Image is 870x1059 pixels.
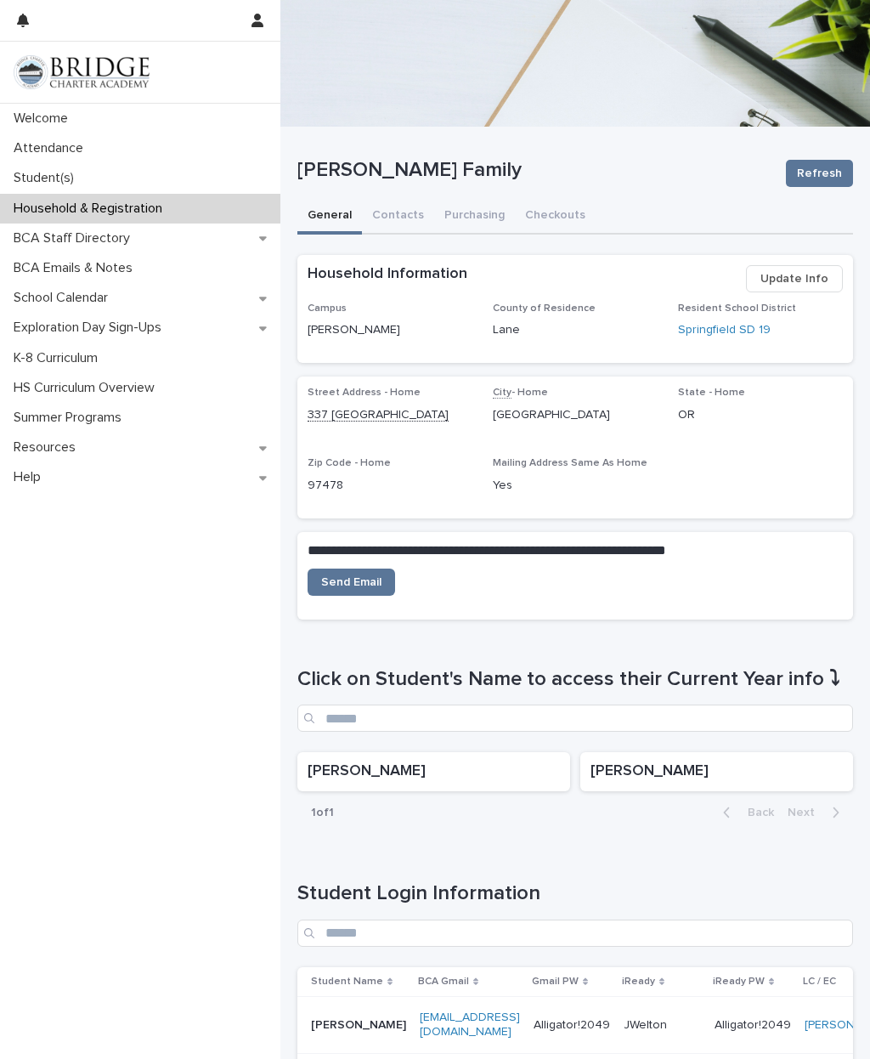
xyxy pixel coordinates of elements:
p: OR [678,406,843,424]
button: Purchasing [434,199,515,235]
p: School Calendar [7,290,121,306]
p: 1 of 1 [297,792,347,834]
span: - Home [493,388,548,399]
p: [GEOGRAPHIC_DATA] [493,406,658,424]
h1: Student Login Information [297,881,853,906]
p: JWelton [624,1018,701,1033]
p: Resources [7,439,89,456]
h1: Click on Student's Name to access their Current Year info ⤵ [297,667,853,692]
p: HS Curriculum Overview [7,380,168,396]
p: 97478 [308,477,472,495]
p: BCA Gmail [418,972,469,991]
p: iReady PW [713,972,765,991]
p: Attendance [7,140,97,156]
p: [PERSON_NAME] [308,762,560,781]
img: V1C1m3IdTEidaUdm9Hs0 [14,55,150,89]
p: LC / EC [803,972,836,991]
a: [PERSON_NAME] [297,752,570,791]
span: Zip Code - Home [308,458,391,468]
p: K-8 Curriculum [7,350,111,366]
button: Contacts [362,199,434,235]
p: Summer Programs [7,410,135,426]
button: General [297,199,362,235]
button: Back [709,805,781,820]
input: Search [297,920,853,947]
span: Send Email [321,576,381,588]
p: Student Name [311,972,383,991]
h2: Household Information [308,265,467,284]
a: [EMAIL_ADDRESS][DOMAIN_NAME] [420,1011,520,1038]
a: Springfield SD 19 [678,321,771,339]
span: State - Home [678,388,745,398]
p: Alligator!2049 [534,1018,610,1033]
span: Next [788,807,825,818]
input: Search [297,705,853,732]
span: Refresh [797,165,842,182]
a: Send Email [308,569,395,596]
p: [PERSON_NAME] [590,762,843,781]
button: Refresh [786,160,853,187]
span: Street Address - Home [308,388,421,398]
a: [PERSON_NAME] [580,752,853,791]
button: Update Info [746,265,843,292]
p: iReady [622,972,655,991]
span: Resident School District [678,303,796,314]
p: [PERSON_NAME] Family [297,158,772,183]
button: Checkouts [515,199,596,235]
p: BCA Emails & Notes [7,260,146,276]
p: Yes [493,477,658,495]
p: Household & Registration [7,201,176,217]
p: Welcome [7,110,82,127]
span: Update Info [760,270,828,287]
button: Next [781,805,853,820]
p: [PERSON_NAME] [311,1018,406,1033]
span: Mailing Address Same As Home [493,458,647,468]
p: Lane [493,321,658,339]
p: Help [7,469,54,485]
p: Gmail PW [532,972,579,991]
p: BCA Staff Directory [7,230,144,246]
p: Exploration Day Sign-Ups [7,320,175,336]
p: Student(s) [7,170,88,186]
p: Alligator!2049 [715,1015,794,1033]
span: Back [737,807,774,818]
p: [PERSON_NAME] [308,321,472,339]
span: County of Residence [493,303,596,314]
span: Campus [308,303,347,314]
